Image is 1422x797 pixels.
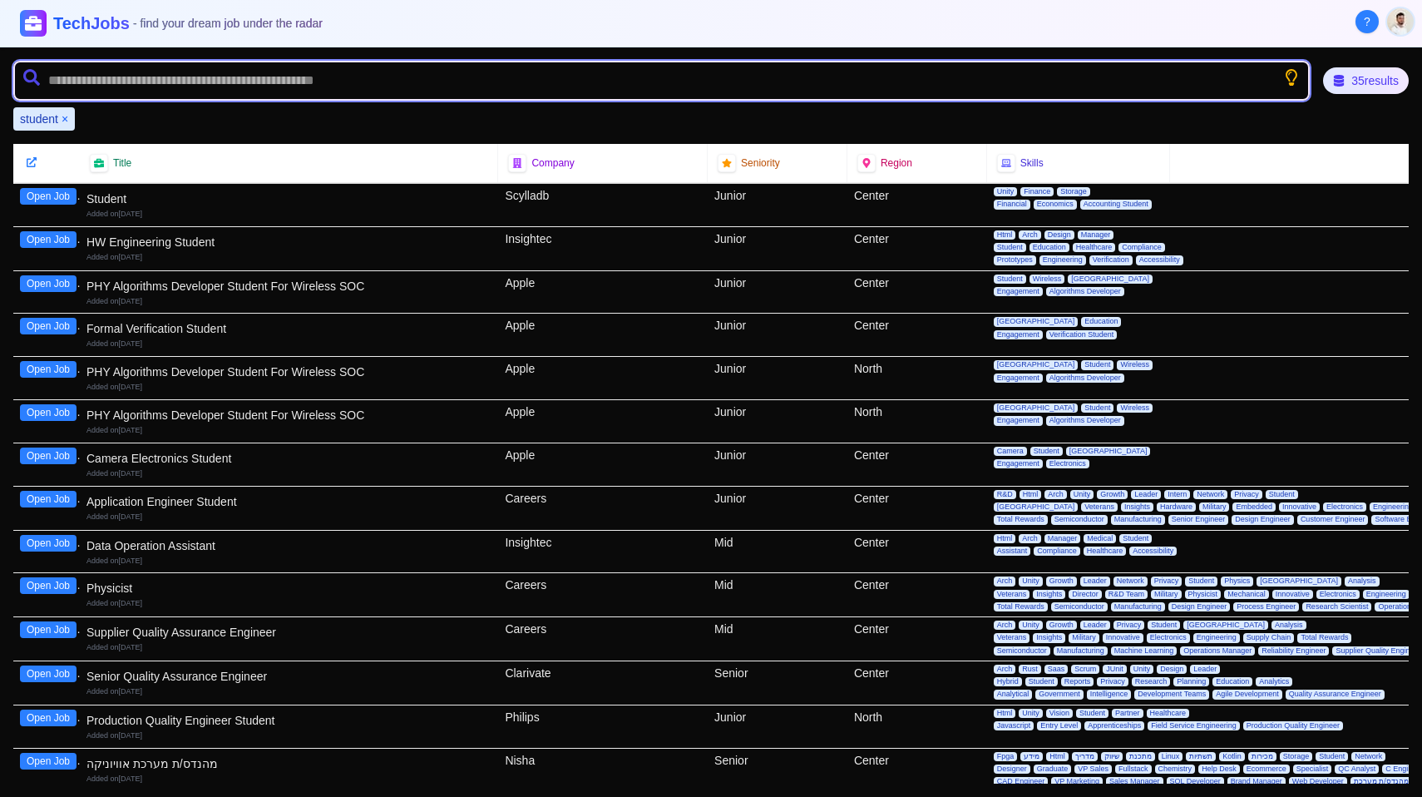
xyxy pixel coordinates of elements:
[1183,621,1268,630] span: [GEOGRAPHIC_DATA]
[1069,590,1102,599] span: Director
[53,12,323,35] h1: TechJobs
[1323,67,1409,94] div: 35 results
[1297,633,1351,642] span: Total Rewards
[1219,752,1245,761] span: Kotlin
[1118,243,1165,252] span: Compliance
[1025,677,1058,686] span: Student
[994,374,1043,383] span: Engagement
[994,200,1030,209] span: Financial
[1066,447,1151,456] span: [GEOGRAPHIC_DATA]
[86,537,491,554] div: Data Operation Assistant
[498,400,708,443] div: Apple
[1020,156,1044,170] span: Skills
[847,314,987,356] div: Center
[1071,665,1099,674] span: Scrum
[1231,490,1262,499] span: Privacy
[994,275,1026,284] span: Student
[1044,534,1081,543] span: Manager
[1180,646,1255,656] span: Operations Manager
[708,271,847,314] div: Junior
[1173,677,1209,686] span: Planning
[1316,590,1360,599] span: Electronics
[1046,752,1069,761] span: Html
[20,404,77,421] button: Open Job
[994,403,1079,413] span: [GEOGRAPHIC_DATA]
[1105,590,1148,599] span: R&D Team
[20,111,58,127] span: student
[20,666,77,682] button: Open Job
[20,231,77,248] button: Open Job
[1115,765,1152,774] span: Fullstack
[1029,243,1069,252] span: Education
[1212,690,1282,699] span: Agile Development
[20,448,77,464] button: Open Job
[1186,752,1216,761] span: תשתיות
[1046,577,1077,586] span: Growth
[1167,777,1224,786] span: SQL Developer
[1158,752,1183,761] span: Linux
[1019,665,1041,674] span: Rust
[1035,690,1084,699] span: Government
[1279,502,1320,512] span: Innovative
[1126,752,1155,761] span: מתכנת
[1034,547,1080,556] span: Compliance
[741,156,780,170] span: Seniority
[86,468,491,479] div: Added on [DATE]
[1168,515,1229,524] span: Senior Engineer
[1148,621,1180,630] span: Student
[1019,230,1041,240] span: Arch
[86,450,491,467] div: Camera Electronics Student
[708,705,847,748] div: Junior
[1020,187,1054,196] span: Finance
[708,531,847,573] div: Mid
[1084,547,1127,556] span: Healthcare
[20,491,77,507] button: Open Job
[1020,490,1042,499] span: Html
[1074,765,1112,774] span: VP Sales
[1345,577,1380,586] span: Analysis
[1080,200,1152,209] span: Accounting Student
[994,230,1016,240] span: Html
[20,621,77,638] button: Open Job
[708,661,847,705] div: Senior
[1148,721,1240,730] span: Field Service Engineering
[498,184,708,226] div: Scylladb
[20,318,77,334] button: Open Job
[86,339,491,349] div: Added on [DATE]
[847,531,987,573] div: Center
[1286,690,1385,699] span: Quality Assurance Engineer
[1272,590,1313,599] span: Innovative
[994,534,1016,543] span: Html
[1084,721,1144,730] span: Apprenticeships
[1046,287,1124,296] span: Algorithms Developer
[86,296,491,307] div: Added on [DATE]
[994,547,1031,556] span: Assistant
[1019,577,1043,586] span: Unity
[86,320,491,337] div: Formal Verification Student
[994,490,1016,499] span: R&D
[1155,765,1196,774] span: Chemistry
[994,515,1048,524] span: Total Rewards
[1087,690,1132,699] span: Intelligence
[86,364,491,380] div: PHY Algorithms Developer Student For Wireless SOC
[1130,665,1154,674] span: Unity
[1271,621,1306,630] span: Analysis
[708,573,847,616] div: Mid
[1385,7,1415,37] button: User menu
[1113,577,1148,586] span: Network
[1157,665,1187,674] span: Design
[1157,502,1196,512] span: Hardware
[20,361,77,378] button: Open Job
[86,493,491,510] div: Application Engineer Student
[1106,777,1163,786] span: Sales Manager
[1046,374,1124,383] span: Algorithms Developer
[1355,10,1379,33] button: About Techjobs
[1302,602,1371,611] span: Research Scientist
[1185,577,1217,586] span: Student
[1033,590,1065,599] span: Insights
[86,642,491,653] div: Added on [DATE]
[1019,621,1043,630] span: Unity
[1248,752,1276,761] span: מכירות
[994,577,1016,586] span: Arch
[708,400,847,443] div: Junior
